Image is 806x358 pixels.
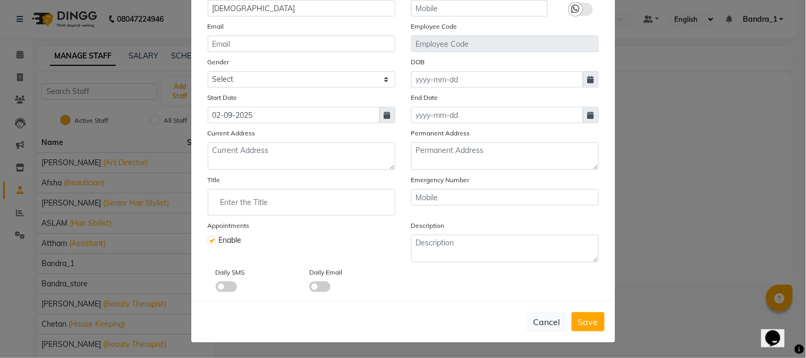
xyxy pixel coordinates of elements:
label: DOB [411,57,425,67]
span: Enable [219,235,242,246]
label: Daily Email [309,268,342,277]
label: Start Date [208,93,237,103]
label: End Date [411,93,438,103]
label: Permanent Address [411,129,470,138]
button: Save [572,312,605,331]
label: Email [208,22,224,31]
iframe: chat widget [761,316,795,347]
input: Mobile [411,189,599,206]
label: Appointments [208,221,250,231]
input: yyyy-mm-dd [411,71,583,88]
button: Cancel [527,312,567,332]
input: Email [208,36,395,52]
label: Description [411,221,445,231]
label: Title [208,175,220,185]
span: Save [578,317,598,327]
label: Current Address [208,129,256,138]
label: Daily SMS [216,268,245,277]
label: Gender [208,57,230,67]
label: Employee Code [411,22,457,31]
input: yyyy-mm-dd [208,107,380,123]
input: Enter the Title [213,192,391,213]
label: Emergency Number [411,175,470,185]
input: yyyy-mm-dd [411,107,583,123]
input: Employee Code [411,36,599,52]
